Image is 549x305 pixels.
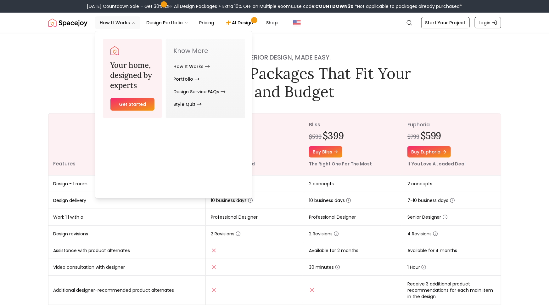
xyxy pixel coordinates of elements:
[173,60,210,73] a: How It Works
[309,181,334,187] span: 2 concepts
[407,121,496,129] p: euphoria
[407,161,466,167] small: If You Love A Loaded Deal
[194,16,220,29] a: Pricing
[110,60,155,90] h3: Your home, designed by experts
[48,259,206,276] td: Video consultation with designer
[407,181,432,187] span: 2 concepts
[48,192,206,209] td: Design delivery
[407,214,448,220] span: Senior Designer
[304,242,402,259] td: Available for 2 months
[110,46,119,55] img: Spacejoy Logo
[48,176,206,192] td: Design - 1 room
[309,231,339,237] span: 2 Revisions
[173,46,237,55] p: Know More
[173,98,202,111] a: Style Quiz
[407,264,426,270] span: 1 Hour
[354,3,462,9] span: *Not applicable to packages already purchased*
[316,3,354,9] b: COUNTDOWN30
[309,161,372,167] small: The Right One For The Most
[421,130,441,141] h2: $599
[309,214,356,220] span: Professional Designer
[211,231,241,237] span: 2 Revisions
[309,121,397,129] p: bliss
[110,98,155,111] a: Get Started
[407,132,419,141] div: $799
[48,209,206,226] td: Work 1:1 with a
[407,146,451,158] a: Buy euphoria
[407,231,438,237] span: 4 Revisions
[309,132,322,141] div: $599
[323,130,344,141] h2: $399
[475,17,501,28] a: Login
[173,73,199,85] a: Portfolio
[95,16,283,29] nav: Main
[48,226,206,242] td: Design revisions
[48,276,206,305] td: Additional designer-recommended product alternates
[173,85,226,98] a: Design Service FAQs
[309,197,351,204] span: 10 business days
[142,16,193,29] button: Design Portfolio
[261,16,283,29] a: Shop
[402,276,501,305] td: Receive 3 additional product recommendations for each main item in the design
[407,197,455,204] span: 7-10 business days
[48,16,87,29] a: Spacejoy
[110,46,119,55] a: Spacejoy
[87,3,462,9] div: [DATE] Countdown Sale – Get 30% OFF All Design Packages + Extra 10% OFF on Multiple Rooms.
[48,13,501,33] nav: Global
[294,3,354,9] span: Use code:
[211,214,258,220] span: Professional Designer
[402,242,501,259] td: Available for 4 months
[309,146,342,158] a: Buy bliss
[211,121,299,129] p: delight
[95,31,253,126] div: How It Works
[48,16,87,29] img: Spacejoy Logo
[221,16,260,29] a: AI Design
[48,242,206,259] td: Assistance with product alternates
[48,113,206,176] th: Features
[95,16,140,29] button: How It Works
[134,64,416,101] h1: Interior Design Packages That Fit Your Style and Budget
[421,17,470,28] a: Start Your Project
[293,19,301,26] img: United States
[211,197,253,204] span: 10 business days
[134,53,416,62] h4: Online interior design, made easy.
[309,264,340,270] span: 30 minutes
